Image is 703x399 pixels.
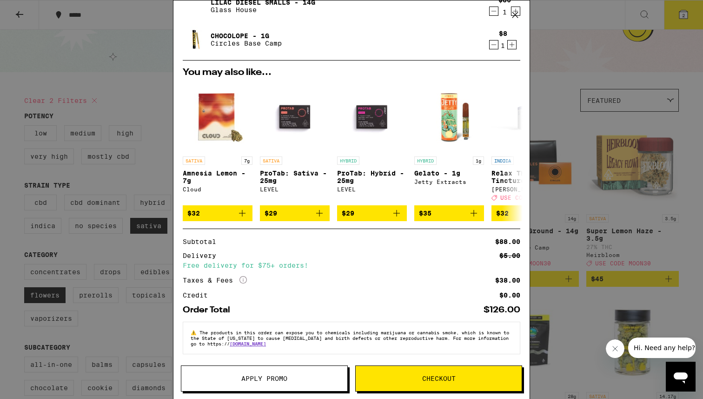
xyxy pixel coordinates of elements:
[337,82,407,205] a: Open page for ProTab: Hybrid - 25mg from LEVEL
[241,375,287,382] span: Apply Promo
[414,205,484,221] button: Add to bag
[230,341,266,346] a: [DOMAIN_NAME]
[183,252,223,259] div: Delivery
[191,330,509,346] span: The products in this order can expose you to chemicals including marijuana or cannabis smoke, whi...
[495,277,520,284] div: $38.00
[260,186,330,192] div: LEVEL
[265,210,277,217] span: $29
[187,210,200,217] span: $32
[183,27,209,53] img: Chocolope - 1g
[507,40,517,49] button: Increment
[183,262,520,269] div: Free delivery for $75+ orders!
[183,292,214,298] div: Credit
[473,156,484,165] p: 1g
[414,82,484,205] a: Open page for Gelato - 1g from Jetty Extracts
[183,82,252,205] a: Open page for Amnesia Lemon - 7g from Cloud
[355,365,522,392] button: Checkout
[183,238,223,245] div: Subtotal
[211,6,315,14] p: Glass House
[499,292,520,298] div: $0.00
[183,68,520,77] h2: You may also like...
[337,169,407,184] p: ProTab: Hybrid - 25mg
[241,156,252,165] p: 7g
[419,210,431,217] span: $35
[183,205,252,221] button: Add to bag
[666,362,696,392] iframe: Button to launch messaging window
[498,8,511,16] div: 1
[183,276,247,284] div: Taxes & Fees
[491,156,514,165] p: INDICA
[414,82,484,152] img: Jetty Extracts - Gelato - 1g
[491,82,561,152] img: Mary's Medicinals - Relax THC Tincture - 1000mg
[414,179,484,185] div: Jetty Extracts
[491,205,561,221] button: Add to bag
[181,365,348,392] button: Apply Promo
[260,82,330,205] a: Open page for ProTab: Sativa - 25mg from LEVEL
[414,169,484,177] p: Gelato - 1g
[183,306,237,314] div: Order Total
[337,205,407,221] button: Add to bag
[337,82,407,152] img: LEVEL - ProTab: Hybrid - 25mg
[211,40,282,47] p: Circles Base Camp
[489,40,498,49] button: Decrement
[495,238,520,245] div: $88.00
[260,205,330,221] button: Add to bag
[499,42,507,49] div: 1
[183,82,252,152] img: Cloud - Amnesia Lemon - 7g
[491,169,561,184] p: Relax THC Tincture - 1000mg
[499,252,520,259] div: $5.00
[628,338,696,358] iframe: Message from company
[489,7,498,16] button: Decrement
[500,195,556,201] span: USE CODE MOON30
[484,306,520,314] div: $126.00
[496,210,509,217] span: $32
[606,339,624,358] iframe: Close message
[183,169,252,184] p: Amnesia Lemon - 7g
[337,156,359,165] p: HYBRID
[260,82,330,152] img: LEVEL - ProTab: Sativa - 25mg
[414,156,437,165] p: HYBRID
[260,169,330,184] p: ProTab: Sativa - 25mg
[342,210,354,217] span: $29
[422,375,456,382] span: Checkout
[260,156,282,165] p: SATIVA
[191,330,199,335] span: ⚠️
[211,32,282,40] a: Chocolope - 1g
[491,82,561,205] a: Open page for Relax THC Tincture - 1000mg from Mary's Medicinals
[337,186,407,192] div: LEVEL
[491,186,561,192] div: [PERSON_NAME]'s Medicinals
[183,186,252,192] div: Cloud
[499,30,507,37] div: $8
